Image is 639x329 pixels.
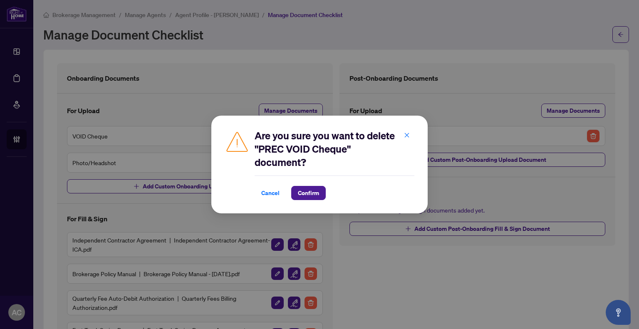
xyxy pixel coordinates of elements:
[298,186,319,200] span: Confirm
[404,132,410,138] span: close
[261,186,280,200] span: Cancel
[255,129,414,169] h2: Are you sure you want to delete "PREC VOID Cheque" document?
[255,186,286,200] button: Cancel
[606,300,631,325] button: Open asap
[291,186,326,200] button: Confirm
